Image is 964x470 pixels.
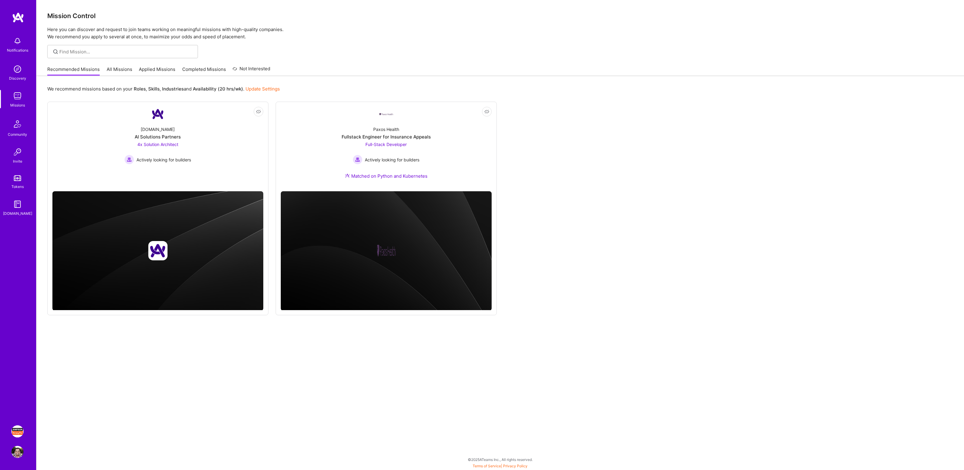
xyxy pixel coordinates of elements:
div: Matched on Python and Kubernetes [345,173,427,179]
b: Skills [148,86,160,92]
img: Actively looking for builders [124,155,134,164]
img: User Avatar [11,446,23,458]
a: Not Interested [233,65,270,76]
img: tokens [14,175,21,181]
img: Company Logo [379,113,393,116]
img: Company Logo [151,107,165,121]
img: Company logo [377,241,396,260]
span: Actively looking for builders [136,157,191,163]
input: Find Mission... [59,49,193,55]
div: Discovery [9,75,26,81]
img: bell [11,35,23,47]
img: cover [281,191,492,311]
h3: Mission Control [47,12,953,20]
img: discovery [11,63,23,75]
div: AI Solutions Partners [135,134,181,140]
a: Simpson Strong-Tie: Product Manager [10,425,25,437]
i: icon EyeClosed [484,109,489,114]
a: Terms of Service [473,464,501,468]
p: Here you can discover and request to join teams working on meaningful missions with high-quality ... [47,26,953,40]
i: icon EyeClosed [256,109,261,114]
img: logo [12,12,24,23]
i: icon SearchGrey [52,48,59,55]
img: guide book [11,198,23,210]
div: Community [8,131,27,138]
p: We recommend missions based on your , , and . [47,86,280,92]
span: | [473,464,527,468]
img: Actively looking for builders [353,155,362,164]
a: User Avatar [10,446,25,458]
img: Community [10,117,25,131]
span: 4x Solution Architect [137,142,178,147]
div: Fullstack Engineer for Insurance Appeals [342,134,431,140]
div: Paxos Health [373,126,399,132]
a: Update Settings [246,86,280,92]
span: Actively looking for builders [365,157,419,163]
img: Simpson Strong-Tie: Product Manager [11,425,23,437]
a: Company LogoPaxos HealthFullstack Engineer for Insurance AppealsFull-Stack Developer Actively loo... [281,107,492,186]
span: Full-Stack Developer [365,142,407,147]
img: Invite [11,146,23,158]
a: Applied Missions [139,66,175,76]
a: Completed Missions [182,66,226,76]
img: cover [52,191,263,311]
b: Industries [162,86,184,92]
div: [DOMAIN_NAME] [141,126,175,132]
a: Privacy Policy [503,464,527,468]
a: All Missions [107,66,132,76]
img: teamwork [11,90,23,102]
div: [DOMAIN_NAME] [3,210,32,217]
b: Roles [134,86,146,92]
div: Notifications [7,47,28,53]
img: Ateam Purple Icon [345,173,350,178]
a: Recommended Missions [47,66,100,76]
a: Company Logo[DOMAIN_NAME]AI Solutions Partners4x Solution Architect Actively looking for builders... [52,107,263,186]
div: Invite [13,158,22,164]
img: Company logo [148,241,167,260]
div: Missions [10,102,25,108]
div: © 2025 ATeams Inc., All rights reserved. [36,452,964,467]
div: Tokens [11,183,24,190]
b: Availability (20 hrs/wk) [193,86,243,92]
